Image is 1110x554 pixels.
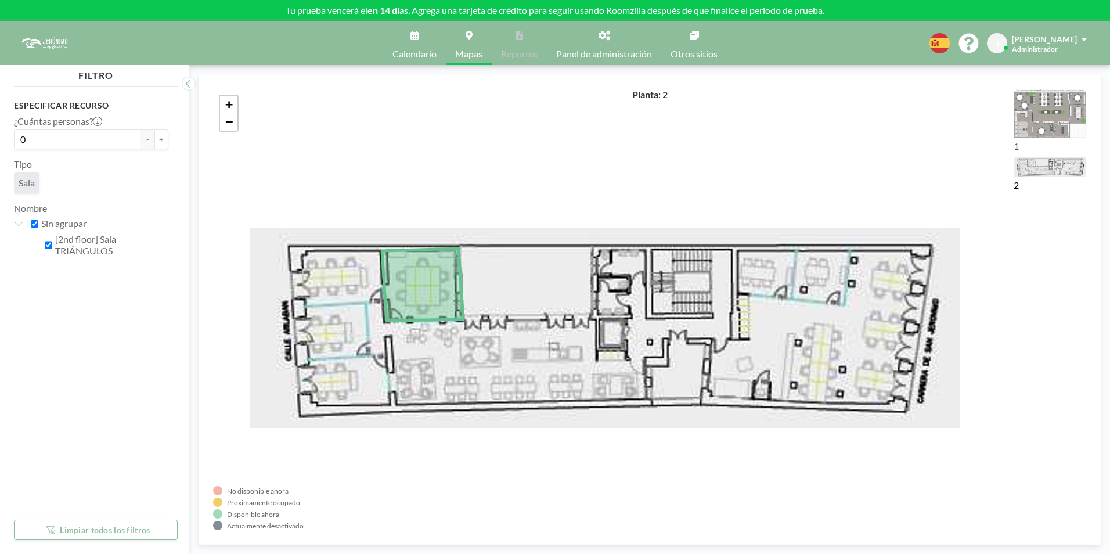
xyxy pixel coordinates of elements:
button: - [140,129,154,149]
span: Panel de administración [556,49,652,59]
label: 2 [1014,179,1019,190]
h3: Especificar recurso [14,100,168,111]
span: Calendario [392,49,437,59]
label: ¿Cuántas personas? [14,116,102,127]
a: Otros sitios [661,21,727,65]
span: Otros sitios [671,49,718,59]
span: Sala [19,177,35,188]
h4: FILTRO [14,65,178,81]
span: Mapas [455,49,482,59]
h4: Planta: 2 [632,89,668,100]
span: J [996,38,999,49]
b: en 14 días [367,5,408,16]
a: Reportes [492,21,547,65]
span: + [225,97,233,111]
a: Zoom in [220,96,237,113]
img: organization-logo [19,32,71,55]
a: Calendario [383,21,446,65]
label: [2nd floor] Sala TRIÁNGULOS [55,233,168,257]
img: a9d9c567a9c2b28f20c0bd9356346d89.jpg [1014,157,1086,177]
label: Nombre [14,203,47,214]
span: Administrador [1012,45,1058,53]
span: Reportes [501,49,538,59]
a: Mapas [446,21,492,65]
a: Zoom out [220,113,237,131]
span: − [225,114,233,129]
label: 1 [1014,141,1019,152]
img: ExemplaryFloorPlanRoomzilla.png [1014,89,1086,138]
button: + [154,129,168,149]
span: Limpiar todos los filtros [60,525,150,535]
div: No disponible ahora [227,487,289,495]
span: [PERSON_NAME] [1012,34,1077,44]
div: Próximamente ocupado [227,498,300,507]
button: Limpiar todos los filtros [14,520,178,540]
div: Disponible ahora [227,510,279,519]
label: Tipo [14,159,32,170]
label: Sin agrupar [41,218,168,229]
div: Actualmente desactivado [227,521,304,530]
a: Panel de administración [547,21,661,65]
